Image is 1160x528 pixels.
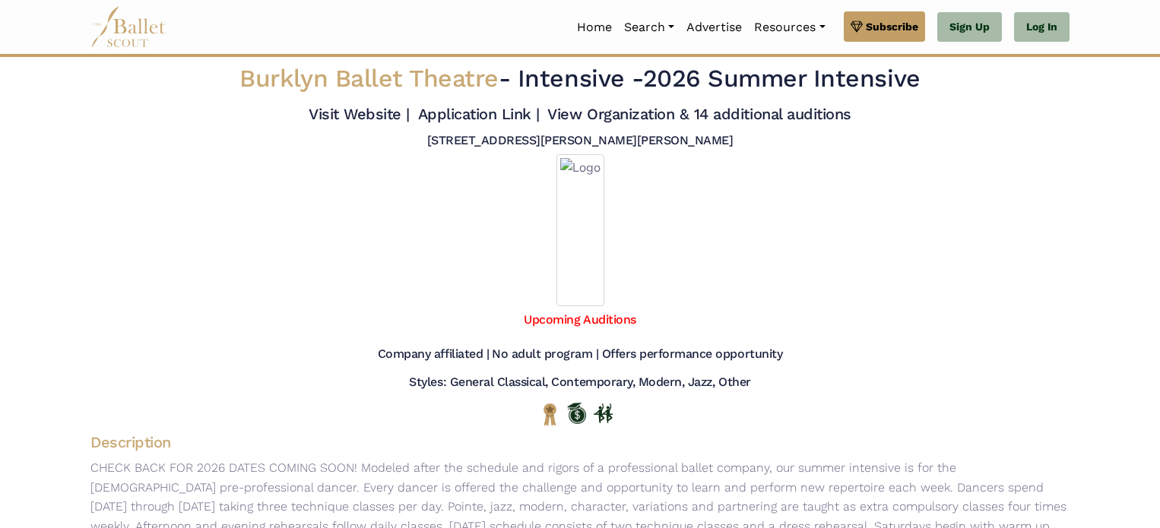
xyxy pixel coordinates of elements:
[866,18,918,35] span: Subscribe
[78,432,1082,452] h4: Description
[571,11,618,43] a: Home
[309,105,410,123] a: Visit Website |
[567,403,586,424] img: Offers Scholarship
[540,403,559,426] img: National
[492,346,598,362] h5: No adult program |
[851,18,863,35] img: gem.svg
[418,105,540,123] a: Application Link |
[524,312,635,327] a: Upcoming Auditions
[427,133,734,149] h5: [STREET_ADDRESS][PERSON_NAME][PERSON_NAME]
[680,11,748,43] a: Advertise
[409,375,750,390] h5: Styles: General Classical, Contemporary, Modern, Jazz, Other
[518,64,643,93] span: Intensive -
[844,11,925,42] a: Subscribe
[594,403,613,423] img: In Person
[1014,12,1070,43] a: Log In
[547,105,851,123] a: View Organization & 14 additional auditions
[937,12,1002,43] a: Sign Up
[239,64,498,93] span: Burklyn Ballet Theatre
[174,63,986,95] h2: - 2026 Summer Intensive
[556,154,604,306] img: Logo
[602,346,783,362] h5: Offers performance opportunity
[748,11,831,43] a: Resources
[378,346,489,362] h5: Company affiliated |
[618,11,680,43] a: Search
